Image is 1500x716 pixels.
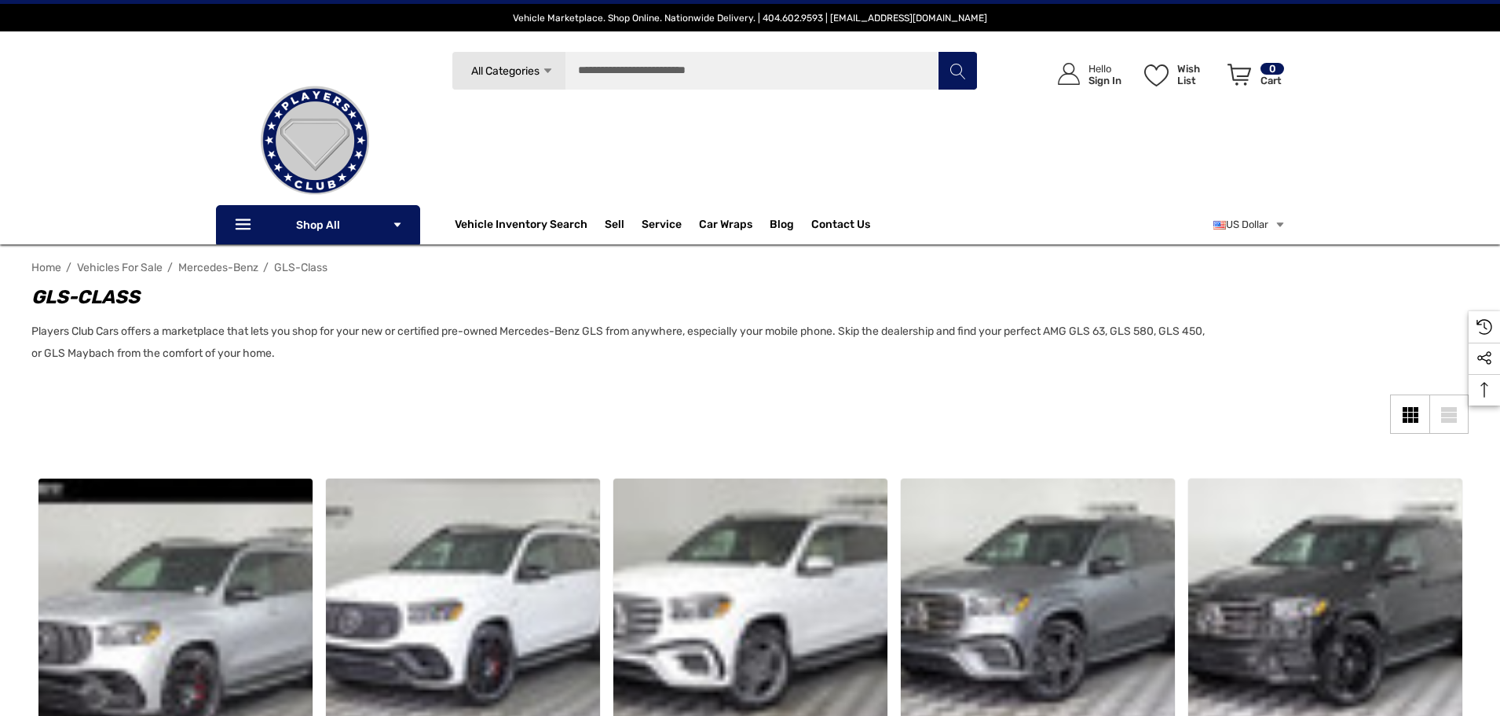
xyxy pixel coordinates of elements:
a: Car Wraps [699,209,770,241]
a: List View [1429,395,1469,434]
a: Sell [605,209,642,241]
svg: Top [1469,382,1500,398]
span: Car Wraps [699,218,752,235]
svg: Recently Viewed [1476,319,1492,335]
a: Contact Us [811,218,870,235]
p: Sign In [1088,75,1121,86]
a: All Categories Icon Arrow Down Icon Arrow Up [452,51,565,90]
svg: Icon Arrow Down [392,219,403,230]
p: Hello [1088,63,1121,75]
p: Players Club Cars offers a marketplace that lets you shop for your new or certified pre-owned Mer... [31,321,1209,365]
a: Vehicle Inventory Search [455,218,587,235]
span: Sell [605,218,624,235]
p: Cart [1260,75,1284,86]
a: Service [642,218,682,235]
svg: Social Media [1476,351,1492,366]
svg: Icon User Account [1058,63,1080,85]
img: Players Club | Cars For Sale [236,62,393,219]
svg: Icon Arrow Down [542,65,554,77]
a: Home [31,261,61,274]
p: Shop All [216,205,420,244]
h1: GLS-Class [31,283,1209,311]
a: Vehicles For Sale [77,261,163,274]
span: Vehicle Marketplace. Shop Online. Nationwide Delivery. | 404.602.9593 | [EMAIL_ADDRESS][DOMAIN_NAME] [513,13,987,24]
p: 0 [1260,63,1284,75]
a: USD [1213,209,1286,241]
a: Mercedes-Benz [178,261,258,274]
a: Blog [770,218,794,235]
span: All Categories [470,64,539,78]
a: Wish List Wish List [1137,47,1220,101]
a: Cart with 0 items [1220,47,1286,108]
button: Search [938,51,977,90]
svg: Wish List [1144,64,1169,86]
p: Wish List [1177,63,1219,86]
a: Grid View [1390,395,1429,434]
a: GLS-Class [274,261,327,274]
svg: Icon Line [233,216,257,234]
svg: Review Your Cart [1227,64,1251,86]
nav: Breadcrumb [31,254,1469,281]
a: Sign in [1040,47,1129,101]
